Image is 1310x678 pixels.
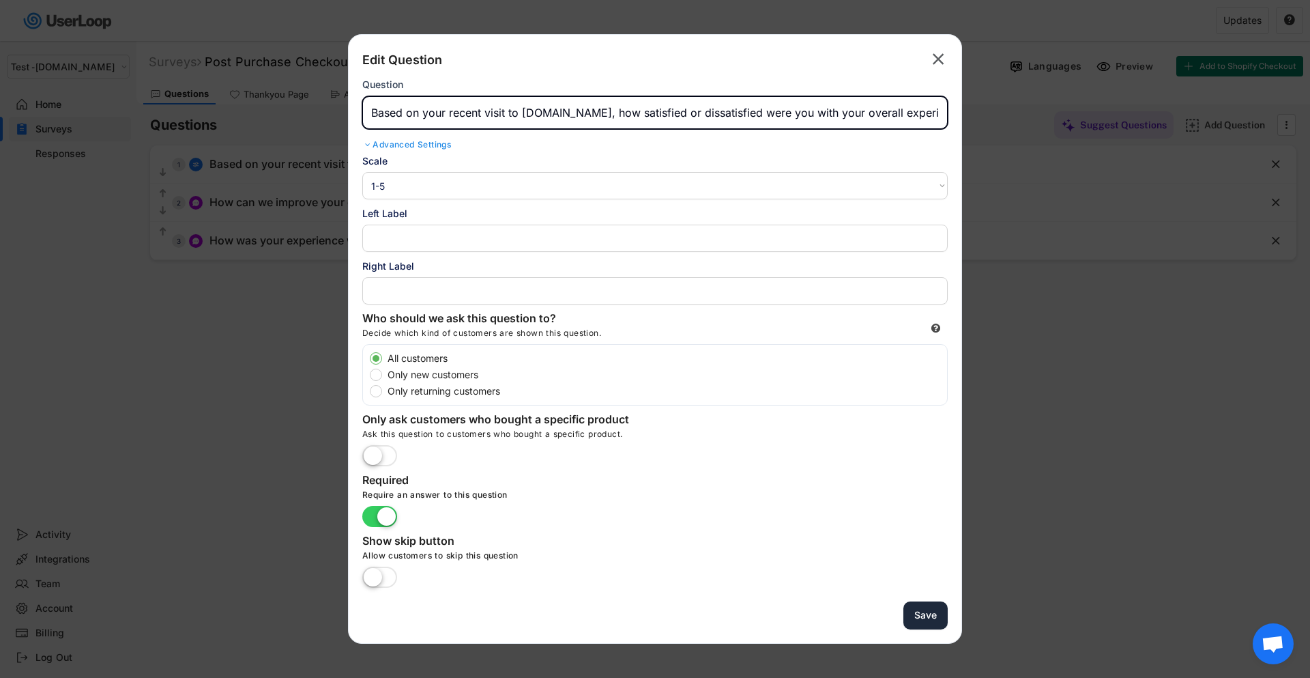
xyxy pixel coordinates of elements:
[362,154,948,168] div: Scale
[903,602,948,630] button: Save
[362,79,403,91] div: Question
[383,386,947,396] label: Only returning customers
[362,96,948,129] input: Type your question here...
[929,48,948,70] button: 
[362,429,948,445] div: Ask this question to customers who bought a specific product.
[933,49,944,69] text: 
[383,354,947,363] label: All customers
[362,311,635,328] div: Who should we ask this question to?
[362,412,635,429] div: Only ask customers who bought a specific product
[362,259,948,273] div: Right Label
[1253,623,1294,664] div: Open chat
[362,550,772,567] div: Allow customers to skip this question
[362,473,635,490] div: Required
[362,490,772,506] div: Require an answer to this question
[362,206,948,221] div: Left Label
[383,370,947,380] label: Only new customers
[362,534,635,550] div: Show skip button
[362,52,442,68] div: Edit Question
[362,328,703,344] div: Decide which kind of customers are shown this question.
[362,139,948,150] div: Advanced Settings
